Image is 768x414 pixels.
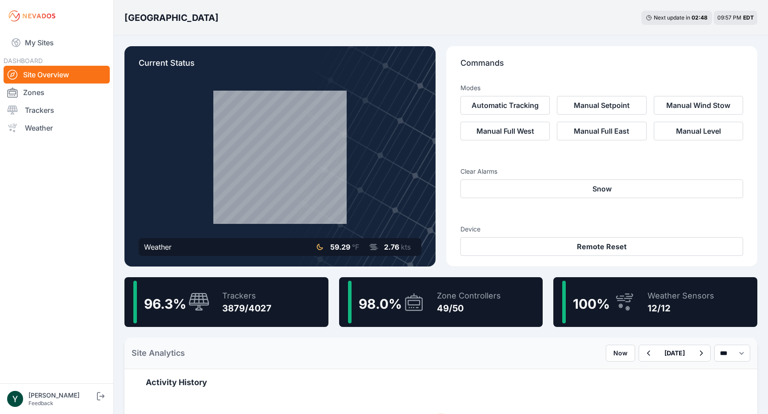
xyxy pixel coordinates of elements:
[654,14,690,21] span: Next update in
[4,66,110,84] a: Site Overview
[648,302,714,314] div: 12/12
[460,57,743,76] p: Commands
[717,14,741,21] span: 09:57 PM
[743,14,754,21] span: EDT
[654,96,743,115] button: Manual Wind Stow
[460,225,743,234] h3: Device
[352,243,359,251] span: °F
[4,57,43,64] span: DASHBOARD
[124,12,219,24] h3: [GEOGRAPHIC_DATA]
[339,277,543,327] a: 98.0%Zone Controllers49/50
[7,9,57,23] img: Nevados
[460,96,550,115] button: Automatic Tracking
[606,345,635,362] button: Now
[222,302,272,314] div: 3879/4027
[657,345,692,361] button: [DATE]
[124,6,219,29] nav: Breadcrumb
[553,277,757,327] a: 100%Weather Sensors12/12
[144,296,186,312] span: 96.3 %
[139,57,421,76] p: Current Status
[460,122,550,140] button: Manual Full West
[28,400,53,406] a: Feedback
[557,122,646,140] button: Manual Full East
[146,376,736,389] h2: Activity History
[4,101,110,119] a: Trackers
[460,237,743,256] button: Remote Reset
[401,243,411,251] span: kts
[654,122,743,140] button: Manual Level
[132,347,185,359] h2: Site Analytics
[144,242,172,252] div: Weather
[460,167,743,176] h3: Clear Alarms
[384,243,399,251] span: 2.76
[573,296,610,312] span: 100 %
[222,290,272,302] div: Trackers
[4,119,110,137] a: Weather
[557,96,646,115] button: Manual Setpoint
[437,302,501,314] div: 49/50
[330,243,350,251] span: 59.29
[7,391,23,407] img: Yezin Taha
[437,290,501,302] div: Zone Controllers
[692,14,708,21] div: 02 : 48
[648,290,714,302] div: Weather Sensors
[124,277,328,327] a: 96.3%Trackers3879/4027
[359,296,402,312] span: 98.0 %
[4,32,110,53] a: My Sites
[4,84,110,101] a: Zones
[460,84,480,92] h3: Modes
[28,391,95,400] div: [PERSON_NAME]
[460,179,743,198] button: Snow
